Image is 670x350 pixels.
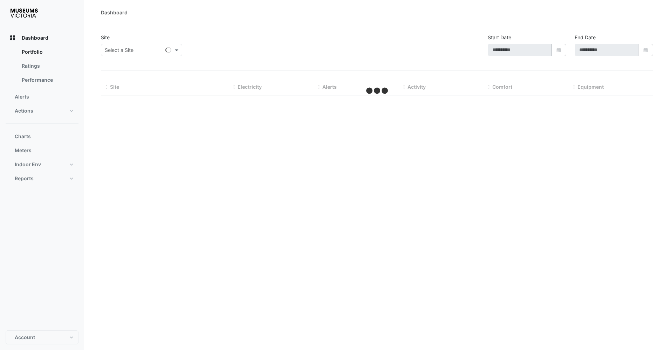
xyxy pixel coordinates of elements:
[238,84,262,90] span: Electricity
[6,143,78,157] button: Meters
[15,161,41,168] span: Indoor Env
[110,84,119,90] span: Site
[575,34,596,41] label: End Date
[16,45,78,59] a: Portfolio
[322,84,337,90] span: Alerts
[6,90,78,104] button: Alerts
[6,31,78,45] button: Dashboard
[6,104,78,118] button: Actions
[15,107,33,114] span: Actions
[6,171,78,186] button: Reports
[408,84,426,90] span: Activity
[6,157,78,171] button: Indoor Env
[16,73,78,87] a: Performance
[9,34,16,41] app-icon: Dashboard
[16,59,78,73] a: Ratings
[15,175,34,182] span: Reports
[8,6,40,20] img: Company Logo
[15,334,35,341] span: Account
[15,147,32,154] span: Meters
[15,133,31,140] span: Charts
[15,93,29,100] span: Alerts
[577,84,604,90] span: Equipment
[6,45,78,90] div: Dashboard
[22,34,48,41] span: Dashboard
[6,129,78,143] button: Charts
[492,84,512,90] span: Comfort
[488,34,511,41] label: Start Date
[6,330,78,344] button: Account
[101,34,110,41] label: Site
[101,9,128,16] div: Dashboard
